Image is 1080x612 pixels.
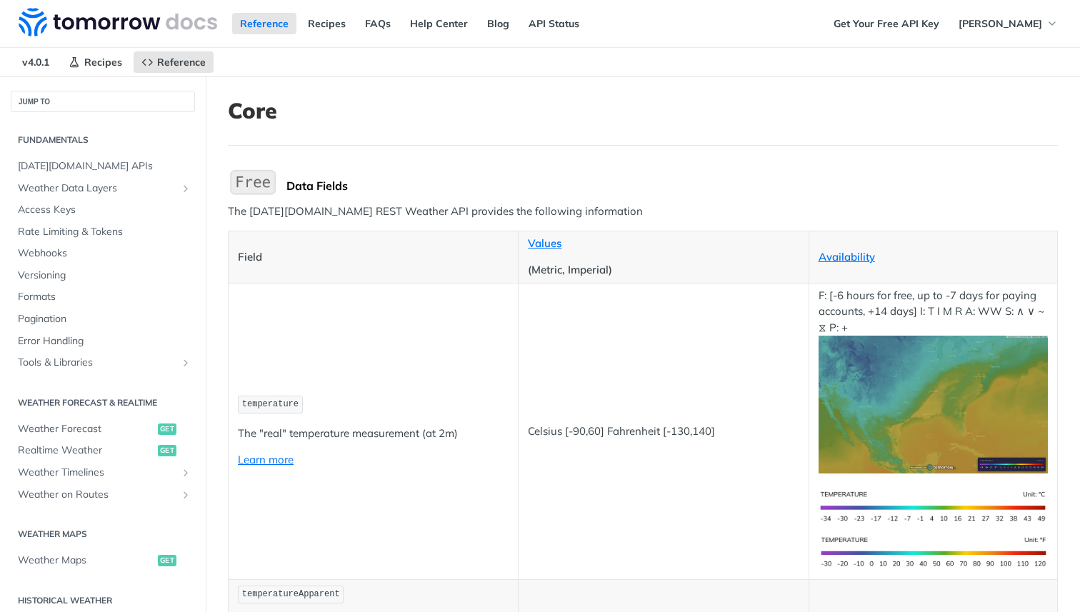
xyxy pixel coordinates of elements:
[11,286,195,308] a: Formats
[959,17,1042,30] span: [PERSON_NAME]
[19,8,217,36] img: Tomorrow.io Weather API Docs
[11,528,195,541] h2: Weather Maps
[158,445,176,456] span: get
[18,356,176,370] span: Tools & Libraries
[528,423,799,440] p: Celsius [-90,60] Fahrenheit [-130,140]
[521,13,587,34] a: API Status
[819,397,1048,411] span: Expand image
[819,250,875,264] a: Availability
[11,308,195,330] a: Pagination
[18,181,176,196] span: Weather Data Layers
[11,352,195,373] a: Tools & LibrariesShow subpages for Tools & Libraries
[61,51,130,73] a: Recipes
[180,357,191,368] button: Show subpages for Tools & Libraries
[11,221,195,243] a: Rate Limiting & Tokens
[158,555,176,566] span: get
[158,423,176,435] span: get
[528,262,799,279] p: (Metric, Imperial)
[11,199,195,221] a: Access Keys
[286,179,1058,193] div: Data Fields
[11,550,195,571] a: Weather Mapsget
[819,288,1048,473] p: F: [-6 hours for free, up to -7 days for paying accounts, +14 days] I: T I M R A: WW S: ∧ ∨ ~ ⧖ P: +
[402,13,476,34] a: Help Center
[18,246,191,261] span: Webhooks
[18,203,191,217] span: Access Keys
[238,586,344,603] code: temperatureApparent
[11,134,195,146] h2: Fundamentals
[357,13,399,34] a: FAQs
[819,499,1048,513] span: Expand image
[180,489,191,501] button: Show subpages for Weather on Routes
[11,156,195,177] a: [DATE][DOMAIN_NAME] APIs
[18,225,191,239] span: Rate Limiting & Tokens
[11,243,195,264] a: Webhooks
[18,443,154,458] span: Realtime Weather
[300,13,354,34] a: Recipes
[228,204,1058,220] p: The [DATE][DOMAIN_NAME] REST Weather API provides the following information
[84,56,122,69] span: Recipes
[11,418,195,440] a: Weather Forecastget
[11,91,195,112] button: JUMP TO
[18,159,191,174] span: [DATE][DOMAIN_NAME] APIs
[180,467,191,478] button: Show subpages for Weather Timelines
[11,484,195,506] a: Weather on RoutesShow subpages for Weather on Routes
[14,51,57,73] span: v4.0.1
[11,331,195,352] a: Error Handling
[11,265,195,286] a: Versioning
[238,426,509,442] p: The "real" temperature measurement (at 2m)
[228,98,1058,124] h1: Core
[238,249,509,266] p: Field
[18,334,191,348] span: Error Handling
[18,466,176,480] span: Weather Timelines
[157,56,206,69] span: Reference
[238,396,303,413] code: temperature
[232,13,296,34] a: Reference
[238,453,294,466] a: Learn more
[479,13,517,34] a: Blog
[18,312,191,326] span: Pagination
[18,290,191,304] span: Formats
[11,440,195,461] a: Realtime Weatherget
[18,269,191,283] span: Versioning
[134,51,214,73] a: Reference
[18,553,154,568] span: Weather Maps
[826,13,947,34] a: Get Your Free API Key
[819,544,1048,558] span: Expand image
[18,422,154,436] span: Weather Forecast
[11,396,195,409] h2: Weather Forecast & realtime
[11,178,195,199] a: Weather Data LayersShow subpages for Weather Data Layers
[180,183,191,194] button: Show subpages for Weather Data Layers
[18,488,176,502] span: Weather on Routes
[11,462,195,483] a: Weather TimelinesShow subpages for Weather Timelines
[951,13,1066,34] button: [PERSON_NAME]
[528,236,561,250] a: Values
[11,594,195,607] h2: Historical Weather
